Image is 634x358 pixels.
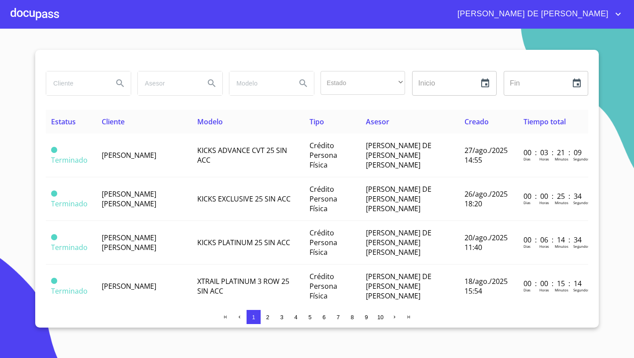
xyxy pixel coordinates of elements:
span: Terminado [51,155,88,165]
p: Segundos [573,244,590,249]
span: 2 [266,314,269,321]
span: KICKS EXCLUSIVE 25 SIN ACC [197,194,291,204]
span: KICKS PLATINUM 25 SIN ACC [197,238,290,247]
p: Segundos [573,157,590,161]
p: Horas [539,244,549,249]
span: Terminado [51,278,57,284]
span: Modelo [197,117,223,127]
input: search [46,71,106,95]
p: Minutos [555,200,568,205]
input: search [229,71,289,95]
button: Search [201,73,222,94]
p: Dias [523,200,531,205]
span: Asesor [366,117,389,127]
span: Terminado [51,234,57,240]
p: Segundos [573,200,590,205]
p: 00 : 06 : 14 : 34 [523,235,583,245]
span: [PERSON_NAME] [PERSON_NAME] [102,233,156,252]
span: 4 [294,314,297,321]
p: Dias [523,287,531,292]
span: Cliente [102,117,125,127]
span: 27/ago./2025 14:55 [464,145,508,165]
span: Crédito Persona Física [310,228,337,257]
button: account of current user [451,7,623,21]
span: Crédito Persona Física [310,141,337,170]
span: 1 [252,314,255,321]
span: 3 [280,314,283,321]
button: Search [110,73,131,94]
span: 26/ago./2025 18:20 [464,189,508,209]
span: [PERSON_NAME] [102,281,156,291]
button: 10 [373,310,387,324]
button: 2 [261,310,275,324]
button: 3 [275,310,289,324]
span: Terminado [51,242,88,252]
p: 00 : 00 : 15 : 14 [523,279,583,288]
span: [PERSON_NAME] DE [PERSON_NAME] [PERSON_NAME] [366,228,431,257]
p: 00 : 00 : 25 : 34 [523,191,583,201]
span: Crédito Persona Física [310,272,337,301]
span: Creado [464,117,489,127]
span: 7 [336,314,339,321]
span: Tipo [310,117,324,127]
span: 5 [308,314,311,321]
span: [PERSON_NAME] [PERSON_NAME] [102,189,156,209]
p: Horas [539,200,549,205]
p: Segundos [573,287,590,292]
p: Minutos [555,287,568,292]
span: KICKS ADVANCE CVT 25 SIN ACC [197,145,287,165]
div: ​ [321,71,405,95]
p: Dias [523,157,531,161]
button: 6 [317,310,331,324]
button: 5 [303,310,317,324]
span: [PERSON_NAME] DE [PERSON_NAME] [PERSON_NAME] [366,272,431,301]
p: 00 : 03 : 21 : 09 [523,148,583,157]
span: Estatus [51,117,76,127]
span: 6 [322,314,325,321]
p: Minutos [555,244,568,249]
span: 18/ago./2025 15:54 [464,276,508,296]
span: 10 [377,314,383,321]
span: Crédito Persona Física [310,184,337,213]
span: Terminado [51,199,88,209]
span: Tiempo total [523,117,566,127]
button: 4 [289,310,303,324]
span: 9 [365,314,368,321]
button: Search [293,73,314,94]
button: 7 [331,310,345,324]
button: 9 [359,310,373,324]
p: Horas [539,287,549,292]
span: [PERSON_NAME] DE [PERSON_NAME] [451,7,613,21]
span: Terminado [51,190,57,197]
span: 8 [350,314,354,321]
span: XTRAIL PLATINUM 3 ROW 25 SIN ACC [197,276,289,296]
span: Terminado [51,147,57,153]
input: search [138,71,198,95]
p: Minutos [555,157,568,161]
span: [PERSON_NAME] [102,150,156,160]
span: [PERSON_NAME] DE [PERSON_NAME] [PERSON_NAME] [366,141,431,170]
span: Terminado [51,286,88,296]
p: Dias [523,244,531,249]
button: 8 [345,310,359,324]
span: [PERSON_NAME] DE [PERSON_NAME] [PERSON_NAME] [366,184,431,213]
button: 1 [247,310,261,324]
span: 20/ago./2025 11:40 [464,233,508,252]
p: Horas [539,157,549,161]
